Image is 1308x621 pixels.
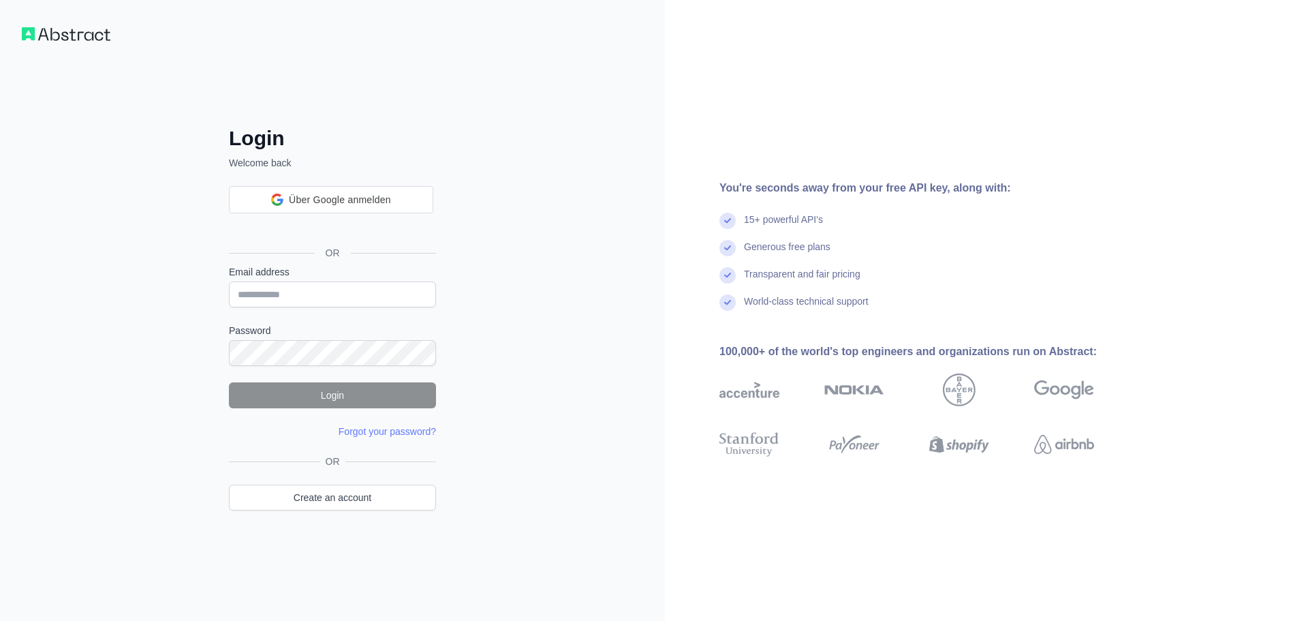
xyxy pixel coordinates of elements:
[339,426,436,437] a: Forgot your password?
[719,180,1138,196] div: You're seconds away from your free API key, along with:
[824,429,884,459] img: payoneer
[1034,374,1094,406] img: google
[229,485,436,511] a: Create an account
[719,429,779,459] img: stanford university
[719,374,779,406] img: accenture
[229,156,436,170] p: Welcome back
[320,455,345,468] span: OR
[943,374,976,406] img: bayer
[744,267,860,294] div: Transparent and fair pricing
[222,212,440,242] iframe: Schaltfläche „Über Google anmelden“
[229,265,436,279] label: Email address
[719,213,736,229] img: check mark
[744,213,823,240] div: 15+ powerful API's
[1034,429,1094,459] img: airbnb
[315,246,351,260] span: OR
[719,344,1138,360] div: 100,000+ of the world's top engineers and organizations run on Abstract:
[719,267,736,284] img: check mark
[719,240,736,256] img: check mark
[229,324,436,337] label: Password
[229,382,436,408] button: Login
[824,374,884,406] img: nokia
[719,294,736,311] img: check mark
[229,126,436,151] h2: Login
[229,186,433,213] div: Über Google anmelden
[744,240,830,267] div: Generous free plans
[744,294,869,322] div: World-class technical support
[289,193,391,207] span: Über Google anmelden
[22,27,110,41] img: Workflow
[929,429,989,459] img: shopify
